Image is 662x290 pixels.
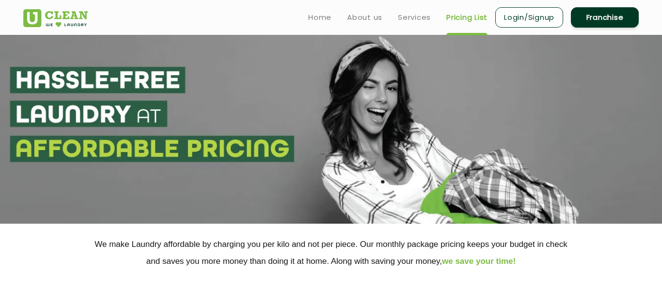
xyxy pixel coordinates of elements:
span: we save your time! [442,257,516,266]
img: UClean Laundry and Dry Cleaning [23,9,88,27]
a: About us [347,12,382,23]
a: Pricing List [446,12,488,23]
a: Home [308,12,331,23]
a: Login/Signup [495,7,563,28]
a: Services [398,12,431,23]
a: Franchise [571,7,639,28]
p: We make Laundry affordable by charging you per kilo and not per piece. Our monthly package pricin... [23,236,639,270]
